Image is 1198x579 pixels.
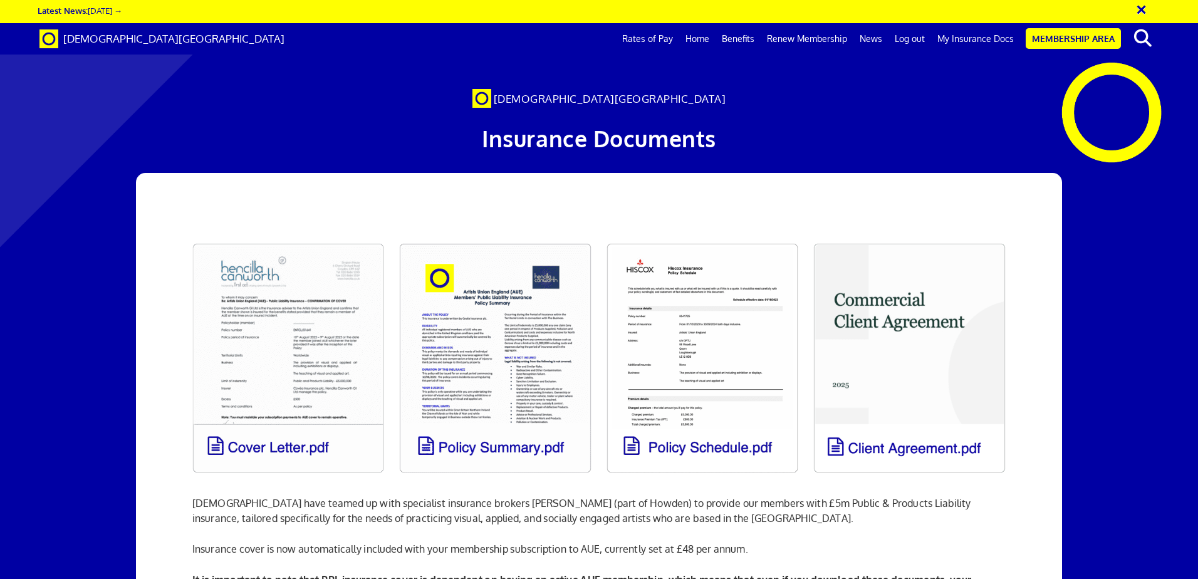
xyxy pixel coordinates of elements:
[616,23,679,55] a: Rates of Pay
[761,23,853,55] a: Renew Membership
[931,23,1020,55] a: My Insurance Docs
[30,23,294,55] a: Brand [DEMOGRAPHIC_DATA][GEOGRAPHIC_DATA]
[482,124,716,152] span: Insurance Documents
[192,481,1006,526] p: [DEMOGRAPHIC_DATA] have teamed up with specialist insurance brokers [PERSON_NAME] (part of Howden...
[1026,28,1121,49] a: Membership Area
[1123,25,1162,51] button: search
[63,32,284,45] span: [DEMOGRAPHIC_DATA][GEOGRAPHIC_DATA]
[494,92,726,105] span: [DEMOGRAPHIC_DATA][GEOGRAPHIC_DATA]
[38,5,122,16] a: Latest News:[DATE] →
[192,541,1006,556] p: Insurance cover is now automatically included with your membership subscription to AUE, currently...
[679,23,716,55] a: Home
[38,5,88,16] strong: Latest News:
[888,23,931,55] a: Log out
[853,23,888,55] a: News
[716,23,761,55] a: Benefits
